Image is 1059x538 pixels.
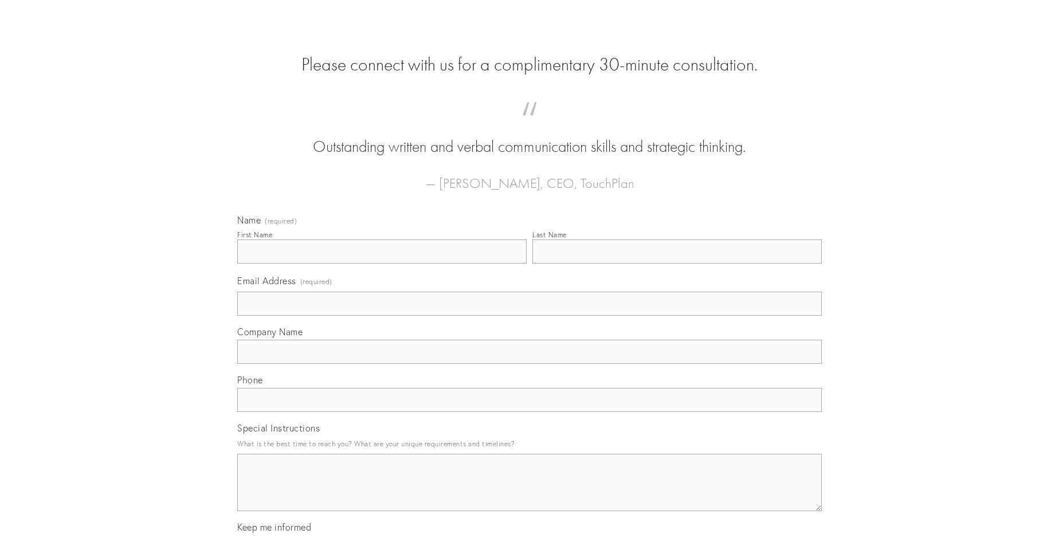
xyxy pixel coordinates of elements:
div: Last Name [532,230,567,239]
span: (required) [265,218,297,225]
span: Keep me informed [237,521,311,533]
figcaption: — [PERSON_NAME], CEO, TouchPlan [256,158,803,195]
span: Phone [237,374,263,386]
h2: Please connect with us for a complimentary 30-minute consultation. [237,54,822,76]
span: Company Name [237,326,303,337]
span: (required) [300,274,332,289]
span: Name [237,214,261,226]
blockquote: Outstanding written and verbal communication skills and strategic thinking. [256,113,803,158]
span: “ [256,113,803,136]
div: First Name [237,230,272,239]
span: Email Address [237,275,296,286]
span: Special Instructions [237,422,320,434]
p: What is the best time to reach you? What are your unique requirements and timelines? [237,436,822,451]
